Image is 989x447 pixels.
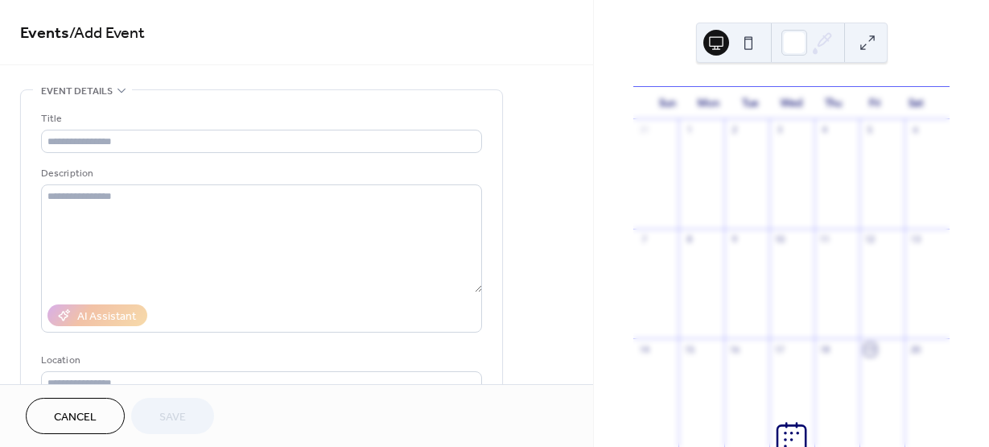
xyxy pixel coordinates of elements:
[729,87,771,119] div: Tue
[683,124,695,136] div: 1
[774,343,786,355] div: 17
[646,87,688,119] div: Sun
[41,83,113,100] span: Event details
[819,234,831,246] div: 11
[864,234,876,246] div: 12
[729,124,741,136] div: 2
[909,124,921,136] div: 6
[683,343,695,355] div: 15
[895,87,937,119] div: Sat
[774,234,786,246] div: 10
[41,165,479,182] div: Description
[729,343,741,355] div: 16
[69,18,145,49] span: / Add Event
[41,352,479,369] div: Location
[864,124,876,136] div: 5
[41,110,479,127] div: Title
[854,87,896,119] div: Fri
[688,87,730,119] div: Mon
[819,343,831,355] div: 18
[54,409,97,426] span: Cancel
[638,124,650,136] div: 31
[819,124,831,136] div: 4
[909,343,921,355] div: 20
[638,343,650,355] div: 14
[729,234,741,246] div: 9
[20,18,69,49] a: Events
[683,234,695,246] div: 8
[771,87,813,119] div: Wed
[909,234,921,246] div: 13
[774,124,786,136] div: 3
[638,234,650,246] div: 7
[812,87,854,119] div: Thu
[26,398,125,434] button: Cancel
[864,343,876,355] div: 19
